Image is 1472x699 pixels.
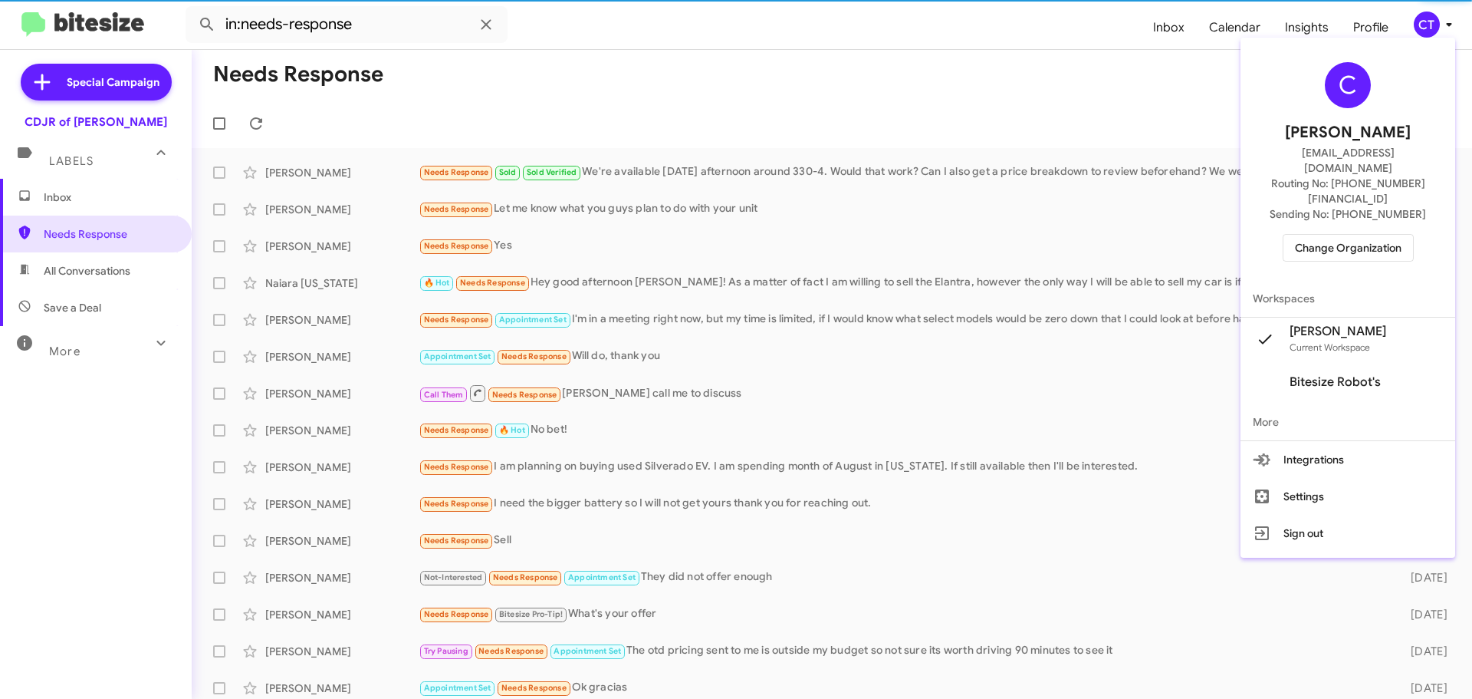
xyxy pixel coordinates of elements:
button: Sign out [1240,515,1455,552]
span: Current Workspace [1290,341,1370,353]
button: Integrations [1240,441,1455,478]
span: Bitesize Robot's [1290,374,1381,390]
span: [PERSON_NAME] [1285,120,1411,145]
span: [PERSON_NAME] [1290,324,1386,339]
div: C [1325,62,1371,108]
span: [EMAIL_ADDRESS][DOMAIN_NAME] [1259,145,1437,176]
span: Change Organization [1295,235,1401,261]
span: Sending No: [PHONE_NUMBER] [1270,206,1426,222]
button: Settings [1240,478,1455,515]
span: Routing No: [PHONE_NUMBER][FINANCIAL_ID] [1259,176,1437,206]
button: Change Organization [1283,234,1414,262]
span: Workspaces [1240,280,1455,317]
span: More [1240,404,1455,440]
